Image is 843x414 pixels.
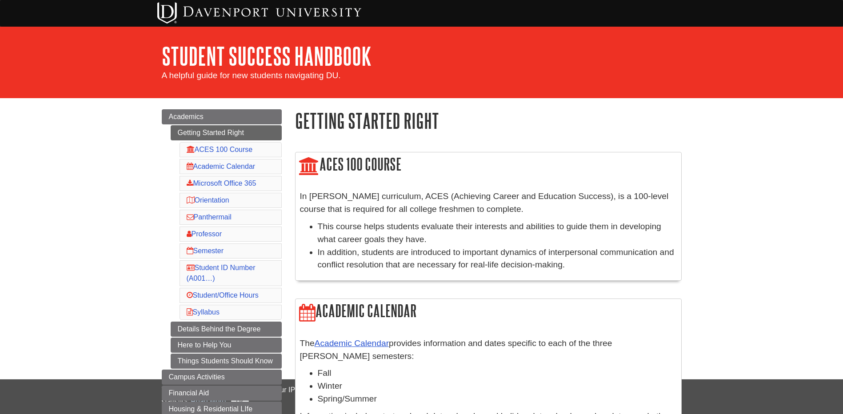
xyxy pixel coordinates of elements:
li: Spring/Summer [318,393,677,406]
span: Academics [169,113,204,120]
span: Financial Aid [169,389,209,397]
a: Student Success Handbook [162,42,372,70]
span: A helpful guide for new students navigating DU. [162,71,341,80]
span: Housing & Residential LIfe [169,405,253,413]
a: ACES 100 Course [187,146,253,153]
a: Professor [187,230,222,238]
img: Davenport University [157,2,361,24]
a: Details Behind the Degree [171,322,282,337]
a: Getting Started Right [171,125,282,140]
h1: Getting Started Right [295,109,682,132]
a: Academics [162,109,282,124]
a: Student/Office Hours [187,291,259,299]
a: Academic Calendar [315,338,389,348]
a: Syllabus [187,308,220,316]
a: Things Students Should Know [171,354,282,369]
li: Winter [318,380,677,393]
a: Microsoft Office 365 [187,179,256,187]
h2: ACES 100 Course [296,152,681,178]
li: Fall [318,367,677,380]
p: In [PERSON_NAME] curriculum, ACES (Achieving Career and Education Success), is a 100-level course... [300,190,677,216]
a: Academic Calendar [187,163,256,170]
a: Campus Activities [162,370,282,385]
a: Here to Help You [171,338,282,353]
h2: Academic Calendar [296,299,681,324]
span: Campus Activities [169,373,225,381]
a: Student ID Number (A001…) [187,264,256,282]
a: Panthermail [187,213,232,221]
li: This course helps students evaluate their interests and abilities to guide them in developing wha... [318,220,677,246]
a: Semester [187,247,224,255]
li: In addition, students are introduced to important dynamics of interpersonal communication and con... [318,246,677,272]
a: Financial Aid [162,386,282,401]
p: The provides information and dates specific to each of the three [PERSON_NAME] semesters: [300,337,677,363]
a: Orientation [187,196,229,204]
